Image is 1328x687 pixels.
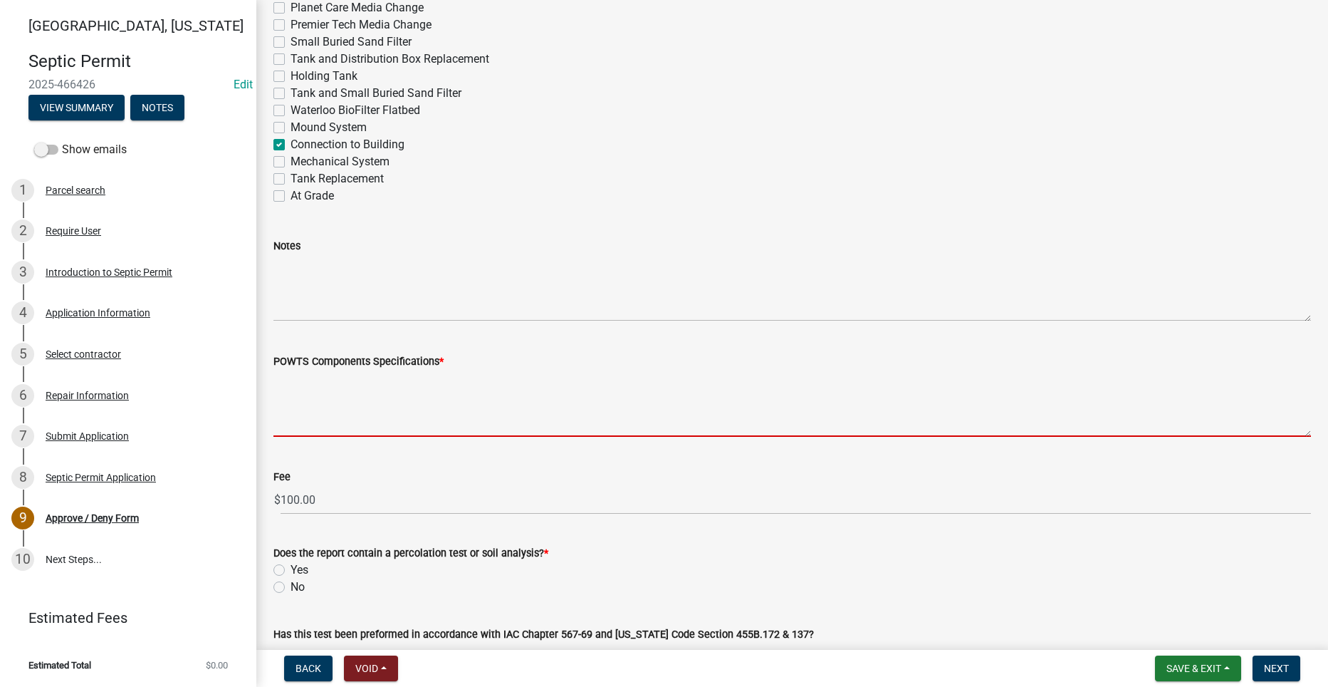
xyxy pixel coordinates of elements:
[234,78,253,91] a: Edit
[273,472,291,482] label: Fee
[344,656,398,681] button: Void
[11,219,34,242] div: 2
[291,643,308,660] label: Yes
[28,51,245,72] h4: Septic Permit
[206,661,228,670] span: $0.00
[46,226,101,236] div: Require User
[46,267,172,277] div: Introduction to Septic Permit
[273,549,548,559] label: Does the report contain a percolation test or soil analysis?
[46,431,129,441] div: Submit Application
[273,357,444,367] label: POWTS Components Specifications
[291,102,420,119] label: Waterloo BioFilter Flatbed
[291,68,357,85] label: Holding Tank
[291,170,384,187] label: Tank Replacement
[291,33,412,51] label: Small Buried Sand Filter
[28,95,125,120] button: View Summary
[28,661,91,670] span: Estimated Total
[11,179,34,202] div: 1
[46,185,105,195] div: Parcel search
[291,136,404,153] label: Connection to Building
[291,562,308,579] label: Yes
[46,513,139,523] div: Approve / Deny Form
[291,153,389,170] label: Mechanical System
[11,301,34,324] div: 4
[28,17,244,34] span: [GEOGRAPHIC_DATA], [US_STATE]
[291,51,489,68] label: Tank and Distribution Box Replacement
[130,95,184,120] button: Notes
[11,343,34,366] div: 5
[46,472,156,482] div: Septic Permit Application
[234,78,253,91] wm-modal-confirm: Edit Application Number
[130,103,184,114] wm-modal-confirm: Notes
[28,78,228,91] span: 2025-466426
[273,242,300,252] label: Notes
[46,349,121,359] div: Select contractor
[11,384,34,407] div: 6
[291,119,367,136] label: Mound System
[273,630,814,640] label: Has this test been preformed in accordance with IAC Chapter 567-69 and [US_STATE] Code Section 45...
[11,425,34,448] div: 7
[11,507,34,530] div: 9
[1155,656,1241,681] button: Save & Exit
[291,16,432,33] label: Premier Tech Media Change
[34,141,127,158] label: Show emails
[284,656,333,681] button: Back
[291,85,461,102] label: Tank and Small Buried Sand Filter
[355,663,378,674] span: Void
[11,604,234,632] a: Estimated Fees
[296,663,321,674] span: Back
[1166,663,1221,674] span: Save & Exit
[1264,663,1289,674] span: Next
[11,261,34,284] div: 3
[291,187,334,205] label: At Grade
[291,579,305,596] label: No
[46,391,129,401] div: Repair Information
[11,466,34,489] div: 8
[46,308,150,318] div: Application Information
[273,485,281,515] span: $
[28,103,125,114] wm-modal-confirm: Summary
[1253,656,1300,681] button: Next
[11,548,34,571] div: 10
